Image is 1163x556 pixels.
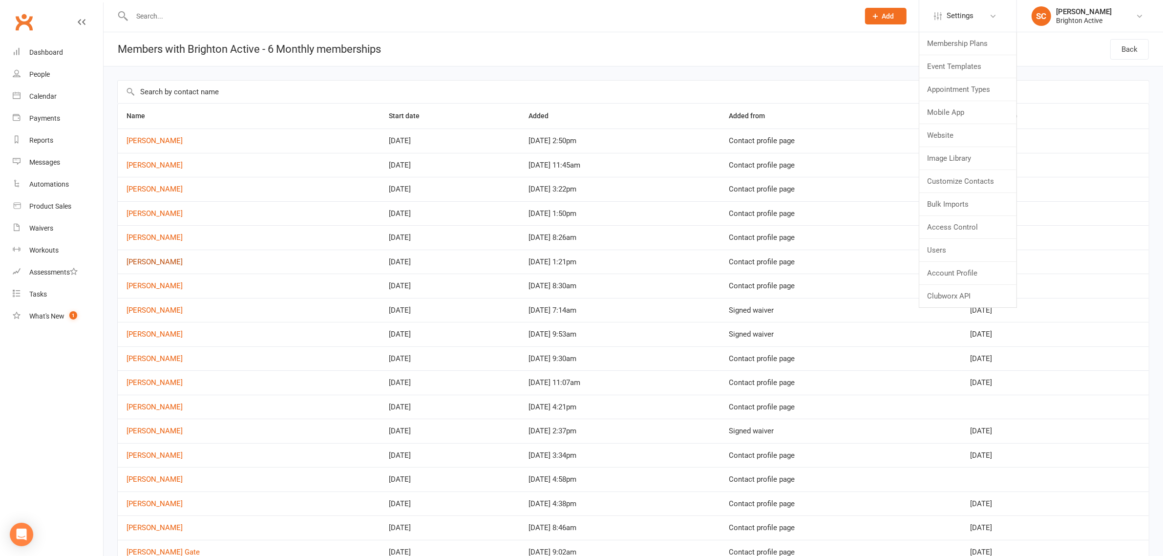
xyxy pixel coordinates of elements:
[1056,16,1112,25] div: Brighton Active
[729,161,795,170] span: Contact profile page
[529,475,576,484] span: [DATE] 4:58pm
[29,114,60,122] div: Payments
[13,305,103,327] a: What's New1
[729,427,774,435] span: Signed waiver
[947,5,973,27] span: Settings
[127,209,183,218] a: [PERSON_NAME]
[970,427,992,435] span: [DATE]
[529,136,576,145] span: [DATE] 2:50pm
[13,239,103,261] a: Workouts
[118,81,1149,103] input: Search by contact name
[529,233,576,242] span: [DATE] 8:26am
[529,330,576,339] span: [DATE] 9:53am
[29,312,64,320] div: What's New
[389,499,411,508] span: [DATE]
[919,78,1016,101] a: Appointment Types
[919,239,1016,261] a: Users
[13,283,103,305] a: Tasks
[729,306,774,315] span: Signed waiver
[389,475,411,484] span: [DATE]
[970,330,992,339] span: [DATE]
[919,193,1016,215] a: Bulk Imports
[970,451,992,460] span: [DATE]
[919,55,1016,78] a: Event Templates
[389,306,411,315] span: [DATE]
[389,233,411,242] span: [DATE]
[729,451,795,460] span: Contact profile page
[127,306,183,315] a: [PERSON_NAME]
[389,451,411,460] span: [DATE]
[29,92,57,100] div: Calendar
[389,209,411,218] span: [DATE]
[389,403,411,411] span: [DATE]
[13,173,103,195] a: Automations
[29,224,53,232] div: Waivers
[29,290,47,298] div: Tasks
[729,354,795,363] span: Contact profile page
[13,42,103,64] a: Dashboard
[389,257,411,266] span: [DATE]
[970,499,992,508] span: [DATE]
[127,354,183,363] a: [PERSON_NAME]
[13,107,103,129] a: Payments
[29,246,59,254] div: Workouts
[69,311,77,320] span: 1
[129,9,852,23] input: Search...
[529,185,576,193] span: [DATE] 3:22pm
[970,378,992,387] span: [DATE]
[919,285,1016,307] a: Clubworx API
[729,233,795,242] span: Contact profile page
[29,180,69,188] div: Automations
[127,451,183,460] a: [PERSON_NAME]
[389,330,411,339] span: [DATE]
[1056,7,1112,16] div: [PERSON_NAME]
[104,32,381,66] h1: Members with Brighton Active - 6 Monthly memberships
[529,257,576,266] span: [DATE] 1:21pm
[12,10,36,34] a: Clubworx
[389,378,411,387] span: [DATE]
[529,209,576,218] span: [DATE] 1:50pm
[720,104,961,128] th: Added from
[13,151,103,173] a: Messages
[389,185,411,193] span: [DATE]
[529,523,576,532] span: [DATE] 8:46am
[529,354,576,363] span: [DATE] 9:30am
[729,136,795,145] span: Contact profile page
[729,523,795,532] span: Contact profile page
[127,281,183,290] a: [PERSON_NAME]
[970,354,992,363] span: [DATE]
[127,403,183,411] a: [PERSON_NAME]
[29,136,53,144] div: Reports
[529,403,576,411] span: [DATE] 4:21pm
[29,70,50,78] div: People
[919,216,1016,238] a: Access Control
[127,499,183,508] a: [PERSON_NAME]
[13,86,103,107] a: Calendar
[729,378,795,387] span: Contact profile page
[882,12,894,20] span: Add
[529,306,576,315] span: [DATE] 7:14am
[729,475,795,484] span: Contact profile page
[919,147,1016,170] a: Image Library
[729,499,795,508] span: Contact profile page
[729,403,795,411] span: Contact profile page
[919,262,1016,284] a: Account Profile
[389,136,411,145] span: [DATE]
[10,523,33,546] div: Open Intercom Messenger
[529,427,576,435] span: [DATE] 2:37pm
[520,104,720,128] th: Added
[389,161,411,170] span: [DATE]
[118,104,380,128] th: Name
[919,101,1016,124] a: Mobile App
[127,523,183,532] a: [PERSON_NAME]
[389,427,411,435] span: [DATE]
[389,523,411,532] span: [DATE]
[919,32,1016,55] a: Membership Plans
[29,158,60,166] div: Messages
[729,185,795,193] span: Contact profile page
[127,161,183,170] a: [PERSON_NAME]
[127,330,183,339] a: [PERSON_NAME]
[13,195,103,217] a: Product Sales
[919,124,1016,147] a: Website
[127,136,183,145] a: [PERSON_NAME]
